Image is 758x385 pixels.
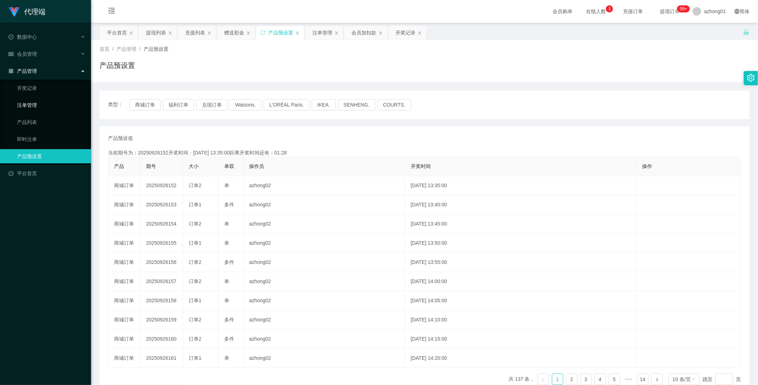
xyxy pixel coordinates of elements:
td: 20250926154 [140,215,183,234]
td: azhong02 [243,234,405,253]
span: 单 [224,240,229,246]
i: 图标: menu-fold [100,0,124,23]
li: 共 137 条， [509,374,535,385]
span: 期号 [146,163,156,169]
div: 充值列表 [185,26,205,39]
button: L'ORÉAL Paris. [264,99,310,110]
a: 代理端 [9,9,45,14]
i: 图标: setting [747,74,755,82]
td: 商城订单 [108,349,140,368]
span: 在线人数 [582,9,609,14]
td: 商城订单 [108,234,140,253]
td: 20250926153 [140,195,183,215]
span: 订单2 [189,259,201,265]
span: 单双 [224,163,234,169]
a: 开奖记录 [17,81,85,95]
span: 产品 [114,163,124,169]
i: 图标: close [334,31,339,35]
span: 订单2 [189,317,201,322]
div: 平台首页 [107,26,127,39]
td: 商城订单 [108,291,140,310]
td: [DATE] 14:20:00 [405,349,637,368]
button: 商城订单 [129,99,161,110]
a: 注单管理 [17,98,85,112]
span: 多件 [224,259,234,265]
button: 兑现订单 [196,99,227,110]
span: 操作 [643,163,652,169]
a: 产品列表 [17,115,85,129]
td: 商城订单 [108,330,140,349]
div: 产品预设置 [268,26,293,39]
td: [DATE] 14:15:00 [405,330,637,349]
td: azhong02 [243,272,405,291]
i: 图标: close [129,31,133,35]
h1: 代理端 [24,0,45,23]
div: 开奖记录 [396,26,415,39]
a: 14 [638,374,648,385]
a: 4 [595,374,606,385]
td: [DATE] 13:55:00 [405,253,637,272]
div: 赠送彩金 [224,26,244,39]
a: 1 [552,374,563,385]
span: 充值订单 [619,9,646,14]
i: 图标: close [378,31,383,35]
i: 图标: close [207,31,211,35]
td: [DATE] 14:10:00 [405,310,637,330]
span: 产品管理 [117,46,136,52]
li: 下一页 [651,374,663,385]
span: 产品预设置 [144,46,168,52]
td: 商城订单 [108,272,140,291]
div: 10 条/页 [673,374,691,385]
td: [DATE] 13:35:00 [405,176,637,195]
td: 20250926155 [140,234,183,253]
span: 订单2 [189,278,201,284]
i: 图标: close [295,31,300,35]
div: 跳至 页 [703,374,741,385]
i: 图标: close [246,31,251,35]
td: 20250926152 [140,176,183,195]
button: Watsons. [230,99,262,110]
i: 图标: close [168,31,172,35]
span: 订单1 [189,240,201,246]
td: azhong02 [243,176,405,195]
li: 4 [595,374,606,385]
span: 产品管理 [9,68,37,74]
td: 商城订单 [108,310,140,330]
li: 向后 5 页 [623,374,634,385]
span: 数据中心 [9,34,37,40]
td: azhong02 [243,349,405,368]
a: 3 [581,374,591,385]
td: [DATE] 13:40:00 [405,195,637,215]
li: 上一页 [538,374,549,385]
i: 图标: check-circle-o [9,34,14,39]
td: azhong02 [243,310,405,330]
td: 20250926160 [140,330,183,349]
span: 订单2 [189,221,201,227]
i: 图标: appstore-o [9,69,14,74]
i: 图标: left [541,378,545,382]
div: 提现列表 [146,26,166,39]
td: azhong02 [243,291,405,310]
span: 操作员 [249,163,264,169]
td: 20250926157 [140,272,183,291]
i: 图标: down [691,377,695,382]
td: [DATE] 13:50:00 [405,234,637,253]
span: 提现订单 [656,9,683,14]
span: 单 [224,221,229,227]
span: 订单2 [189,183,201,188]
td: [DATE] 13:45:00 [405,215,637,234]
a: 图标: dashboard平台首页 [9,166,85,180]
td: 商城订单 [108,176,140,195]
li: 5 [609,374,620,385]
i: 图标: unlock [743,29,749,35]
a: 2 [566,374,577,385]
span: / [112,46,114,52]
span: 大小 [189,163,199,169]
div: 注单管理 [312,26,332,39]
sup: 1207 [677,5,690,12]
span: 单 [224,278,229,284]
span: 产品预设值 [108,135,133,142]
